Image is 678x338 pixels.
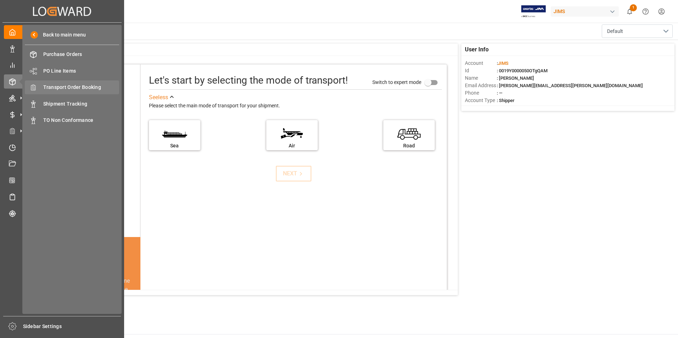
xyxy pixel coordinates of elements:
[149,102,442,110] div: Please select the main mode of transport for your shipment.
[622,4,638,19] button: show 1 new notifications
[4,173,120,187] a: CO2 Calculator
[25,113,119,127] a: TO Non Conformance
[4,25,120,39] a: My Cockpit
[551,6,619,17] div: JIMS
[149,73,348,88] div: Let's start by selecting the mode of transport!
[497,98,515,103] span: : Shipper
[607,28,623,35] span: Default
[465,67,497,74] span: Id
[4,140,120,154] a: Timeslot Management V2
[23,323,121,330] span: Sidebar Settings
[270,142,314,150] div: Air
[551,5,622,18] button: JIMS
[25,97,119,111] a: Shipment Tracking
[43,84,120,91] span: Transport Order Booking
[465,82,497,89] span: Email Address
[372,79,421,85] span: Switch to expert mode
[43,100,120,108] span: Shipment Tracking
[4,190,120,204] a: Sailing Schedules
[521,5,546,18] img: Exertis%20JAM%20-%20Email%20Logo.jpg_1722504956.jpg
[498,61,508,66] span: JIMS
[465,74,497,82] span: Name
[387,142,431,150] div: Road
[43,51,120,58] span: Purchase Orders
[25,47,119,61] a: Purchase Orders
[497,90,502,96] span: : —
[465,97,497,104] span: Account Type
[4,206,120,220] a: Tracking Shipment
[25,64,119,78] a: PO Line Items
[4,41,120,55] a: Data Management
[497,68,548,73] span: : 0019Y0000050OTgQAM
[4,58,120,72] a: My Reports
[630,4,637,11] span: 1
[43,67,120,75] span: PO Line Items
[43,117,120,124] span: TO Non Conformance
[497,75,534,81] span: : [PERSON_NAME]
[602,24,673,38] button: open menu
[638,4,654,19] button: Help Center
[276,166,311,181] button: NEXT
[497,83,643,88] span: : [PERSON_NAME][EMAIL_ADDRESS][PERSON_NAME][DOMAIN_NAME]
[4,157,120,171] a: Document Management
[283,169,305,178] div: NEXT
[152,142,197,150] div: Sea
[130,277,140,336] button: next slide / item
[38,31,86,39] span: Back to main menu
[465,60,497,67] span: Account
[149,93,168,102] div: See less
[465,45,489,54] span: User Info
[497,61,508,66] span: :
[465,89,497,97] span: Phone
[25,80,119,94] a: Transport Order Booking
